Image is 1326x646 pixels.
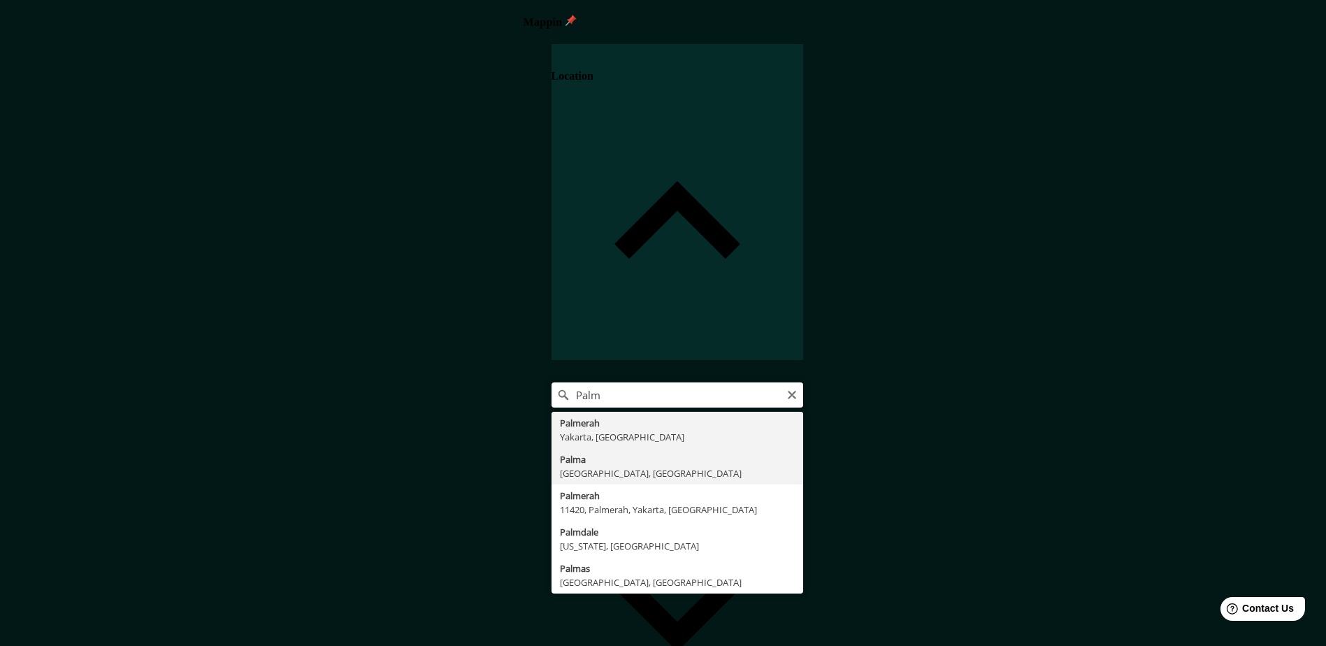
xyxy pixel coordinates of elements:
div: Palma [560,452,795,466]
div: [GEOGRAPHIC_DATA], [GEOGRAPHIC_DATA] [560,466,795,480]
h4: Mappin [524,15,803,29]
button: Clear [786,387,798,401]
div: Location [552,44,803,361]
div: Palmdale [560,525,795,539]
img: pin-icon.png [565,15,577,26]
div: Yakarta, [GEOGRAPHIC_DATA] [560,430,795,444]
div: [GEOGRAPHIC_DATA], [GEOGRAPHIC_DATA] [560,575,795,589]
div: Palmerah [560,489,795,503]
div: 11420, Palmerah, Yakarta, [GEOGRAPHIC_DATA] [560,503,795,517]
input: Pick your city or area [552,382,803,408]
iframe: Help widget launcher [1202,591,1311,631]
div: Palmerah [560,416,795,430]
h4: Location [552,70,593,82]
div: [US_STATE], [GEOGRAPHIC_DATA] [560,539,795,553]
div: Palmas [560,561,795,575]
